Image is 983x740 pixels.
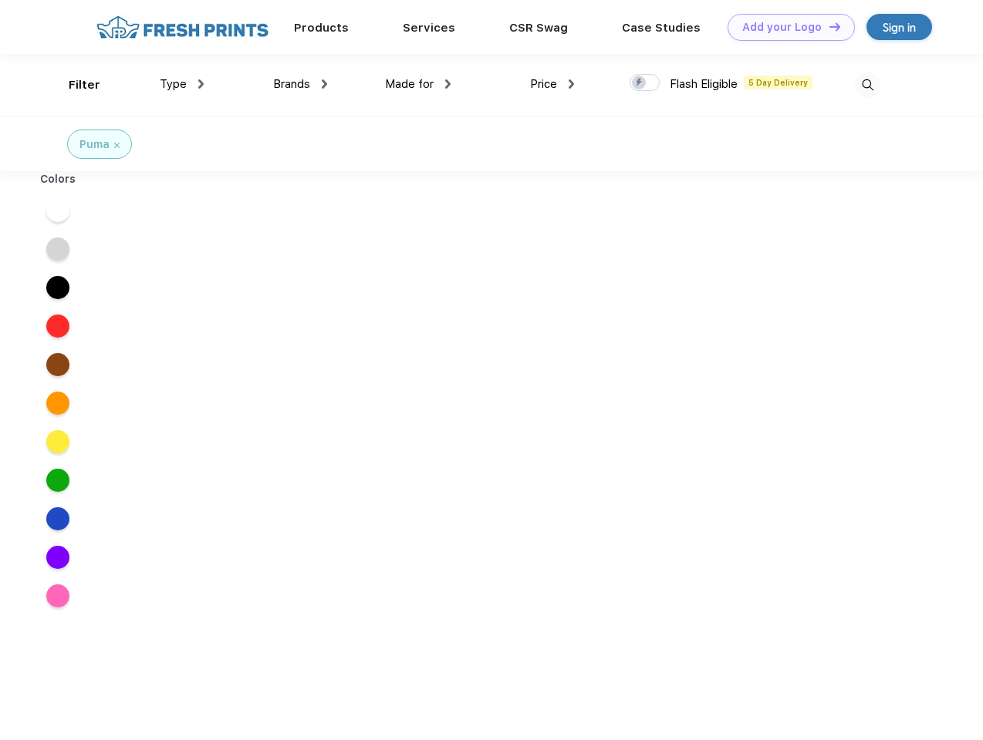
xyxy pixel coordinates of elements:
[866,14,932,40] a: Sign in
[445,79,451,89] img: dropdown.png
[29,171,88,187] div: Colors
[829,22,840,31] img: DT
[403,21,455,35] a: Services
[273,77,310,91] span: Brands
[509,21,568,35] a: CSR Swag
[92,14,273,41] img: fo%20logo%202.webp
[294,21,349,35] a: Products
[114,143,120,148] img: filter_cancel.svg
[530,77,557,91] span: Price
[569,79,574,89] img: dropdown.png
[69,76,100,94] div: Filter
[883,18,916,36] div: Sign in
[742,21,822,34] div: Add your Logo
[744,76,812,89] span: 5 Day Delivery
[160,77,187,91] span: Type
[855,72,880,98] img: desktop_search.svg
[385,77,434,91] span: Made for
[670,77,738,91] span: Flash Eligible
[322,79,327,89] img: dropdown.png
[198,79,204,89] img: dropdown.png
[79,136,110,153] div: Puma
